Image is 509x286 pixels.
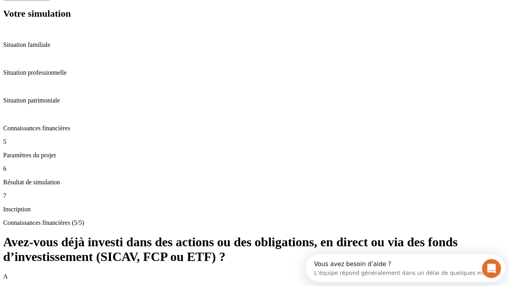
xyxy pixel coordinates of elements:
p: Connaissances financières (5/5) [3,219,506,226]
p: A [3,273,506,280]
div: Vous avez besoin d’aide ? [8,7,196,13]
h1: Avez-vous déjà investi dans des actions ou des obligations, en direct ou via des fonds d’investis... [3,235,506,264]
p: Résultat de simulation [3,179,506,186]
p: 5 [3,138,506,145]
p: Situation professionnelle [3,69,506,76]
iframe: Intercom live chat [482,259,501,278]
div: Ouvrir le Messenger Intercom [3,3,219,25]
p: Situation patrimoniale [3,97,506,104]
p: Paramètres du projet [3,152,506,159]
p: 6 [3,165,506,172]
h2: Votre simulation [3,8,506,19]
p: Connaissances financières [3,125,506,132]
iframe: Intercom live chat discovery launcher [306,254,505,282]
p: Inscription [3,206,506,213]
p: 7 [3,192,506,199]
div: L’équipe répond généralement dans un délai de quelques minutes. [8,13,196,21]
p: Situation familiale [3,41,506,48]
